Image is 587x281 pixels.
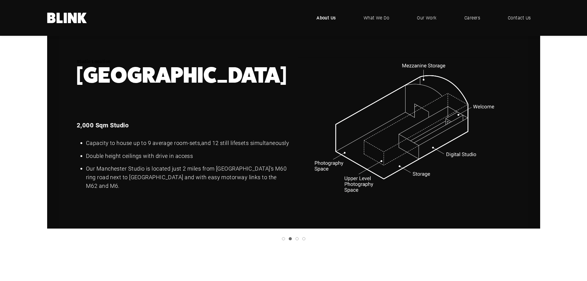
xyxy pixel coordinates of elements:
[408,9,446,27] a: Our Work
[47,27,59,229] a: Previous slide
[417,14,437,21] span: Our Work
[455,9,489,27] a: Careers
[289,237,292,240] a: Slide 2
[354,9,399,27] a: What We Do
[499,9,540,27] a: Contact Us
[77,152,289,160] li: Double height ceilings with drive in access
[47,13,87,23] a: Home
[201,139,238,147] nobr: and 12 still life
[364,14,389,21] span: What We Do
[464,14,480,21] span: Careers
[77,139,289,147] li: Capacity to house up to 9 average room-sets, sets simultaneously
[298,57,511,199] img: Manchester
[47,27,540,229] li: 2 of 4
[296,237,299,240] a: Slide 3
[307,9,345,27] a: About Us
[77,120,289,130] h3: 2,000 Sqm Studio
[316,14,336,21] span: About Us
[77,66,289,85] h1: [GEOGRAPHIC_DATA]
[302,237,305,240] a: Slide 4
[508,14,531,21] span: Contact Us
[77,59,111,64] span: Studio Location
[528,27,540,229] a: Next slide
[282,237,285,240] a: Slide 1
[77,165,289,191] li: Our Manchester Studio is located just 2 miles from [GEOGRAPHIC_DATA]’s M60 ring road next to [GEO...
